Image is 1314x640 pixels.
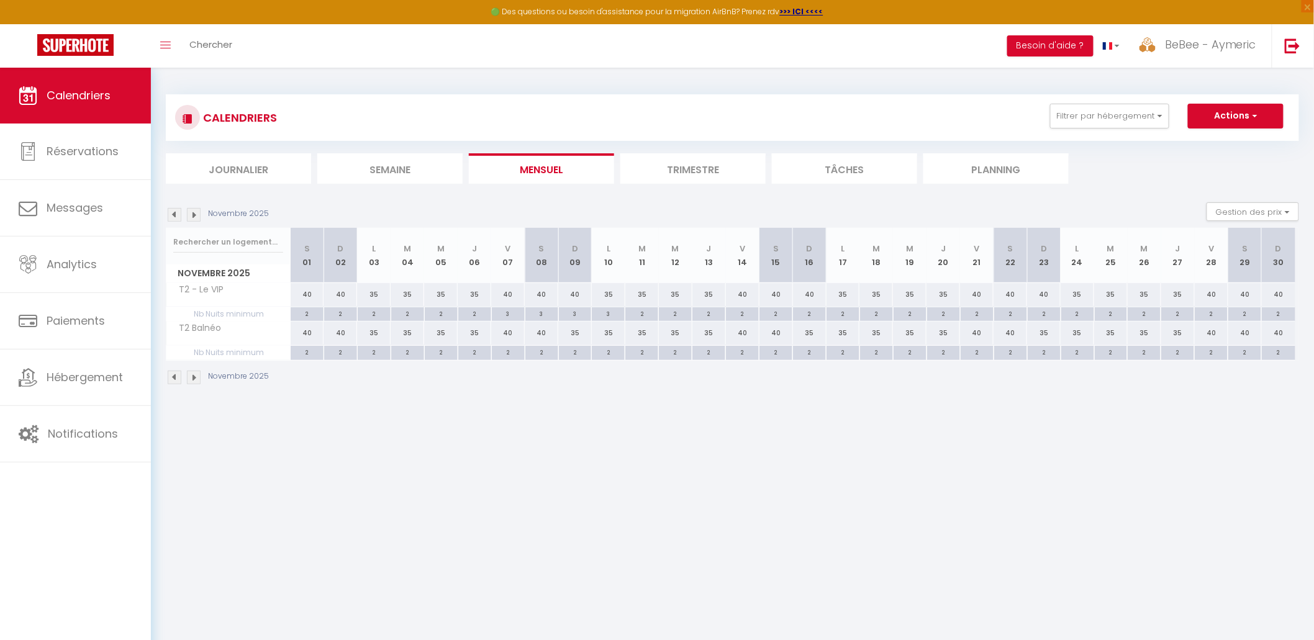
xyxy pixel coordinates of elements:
abbr: M [672,243,679,255]
div: 35 [1094,322,1128,345]
div: 2 [324,346,357,358]
abbr: S [773,243,779,255]
div: 35 [1161,283,1195,306]
div: 2 [759,307,792,319]
img: ... [1138,35,1157,54]
th: 13 [692,228,726,283]
abbr: D [1275,243,1282,255]
th: 18 [859,228,893,283]
div: 3 [492,307,525,319]
th: 08 [525,228,558,283]
div: 2 [860,307,893,319]
th: 06 [458,228,491,283]
div: 35 [357,322,391,345]
div: 40 [558,283,592,306]
span: Chercher [189,38,232,51]
div: 2 [759,346,792,358]
div: 40 [491,283,525,306]
span: T2 Balnéo [168,322,225,335]
abbr: M [872,243,880,255]
input: Rechercher un logement... [173,231,283,253]
div: 2 [425,307,458,319]
div: 2 [827,307,859,319]
div: 35 [893,283,927,306]
div: 2 [1262,307,1295,319]
span: Notifications [48,426,118,441]
th: 19 [893,228,927,283]
abbr: V [1208,243,1214,255]
th: 11 [625,228,659,283]
div: 35 [1128,283,1161,306]
div: 40 [324,283,357,306]
div: 35 [927,322,960,345]
div: 40 [960,322,994,345]
div: 2 [1128,307,1161,319]
div: 2 [525,346,558,358]
div: 2 [927,307,960,319]
div: 40 [1027,283,1061,306]
div: 35 [558,322,592,345]
div: 35 [859,322,893,345]
div: 2 [1028,346,1061,358]
div: 2 [291,346,324,358]
div: 35 [424,322,458,345]
abbr: D [807,243,813,255]
div: 35 [827,322,860,345]
div: 2 [827,346,859,358]
span: Messages [47,200,103,215]
div: 35 [592,322,625,345]
div: 2 [860,346,893,358]
div: 40 [525,322,558,345]
div: 35 [1061,283,1094,306]
th: 23 [1027,228,1061,283]
div: 40 [291,283,324,306]
div: 35 [893,322,927,345]
div: 40 [793,283,827,306]
div: 2 [458,346,491,358]
div: 2 [324,307,357,319]
span: BeBee - Aymeric [1165,37,1256,52]
img: logout [1285,38,1300,53]
div: 35 [458,283,491,306]
div: 2 [291,307,324,319]
span: Nb Nuits minimum [166,307,290,321]
div: 2 [592,346,625,358]
th: 30 [1262,228,1295,283]
div: 2 [1228,307,1261,319]
div: 35 [1161,322,1195,345]
div: 2 [1161,346,1194,358]
th: 15 [759,228,793,283]
div: 35 [625,322,659,345]
div: 2 [1095,346,1128,358]
div: 2 [927,346,960,358]
abbr: S [304,243,310,255]
abbr: M [1141,243,1148,255]
abbr: L [607,243,610,255]
li: Planning [923,153,1069,184]
th: 22 [994,228,1027,283]
th: 20 [927,228,960,283]
th: 17 [827,228,860,283]
abbr: L [841,243,845,255]
th: 16 [793,228,827,283]
div: 35 [592,283,625,306]
span: Nb Nuits minimum [166,346,290,359]
div: 2 [458,307,491,319]
abbr: D [572,243,578,255]
th: 04 [391,228,424,283]
li: Mensuel [469,153,614,184]
div: 40 [1228,322,1262,345]
div: 3 [525,307,558,319]
div: 2 [894,307,927,319]
a: Chercher [180,24,242,68]
abbr: L [372,243,376,255]
div: 40 [291,322,324,345]
h3: CALENDRIERS [200,104,277,132]
strong: >>> ICI <<<< [780,6,823,17]
div: 35 [458,322,491,345]
div: 2 [425,346,458,358]
abbr: S [1008,243,1013,255]
div: 2 [793,307,826,319]
div: 40 [726,322,759,345]
abbr: S [1242,243,1248,255]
